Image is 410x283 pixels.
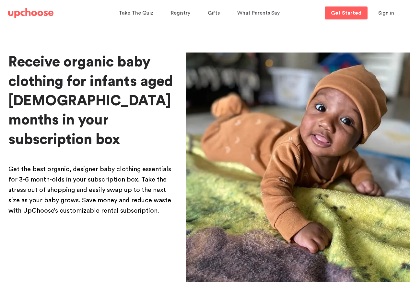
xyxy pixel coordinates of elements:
span: What Parents Say [237,10,280,16]
a: UpChoose [8,6,53,20]
a: What Parents Say [237,7,282,19]
a: Get Started [325,6,368,19]
p: Get Started [331,10,361,16]
h1: Receive organic baby clothing for infants aged [DEMOGRAPHIC_DATA] months in your subscription box [8,53,176,149]
a: Registry [171,7,192,19]
span: Sign in [378,10,394,16]
span: Registry [171,10,190,16]
a: Take The Quiz [119,7,155,19]
span: Get the best organic, designer baby clothing essentials for 3-6 month-olds in your subscription b... [8,166,171,214]
img: UpChoose [8,8,53,18]
span: Gifts [208,10,220,16]
span: Take The Quiz [119,10,153,16]
a: Gifts [208,7,222,19]
button: Sign in [370,6,402,19]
